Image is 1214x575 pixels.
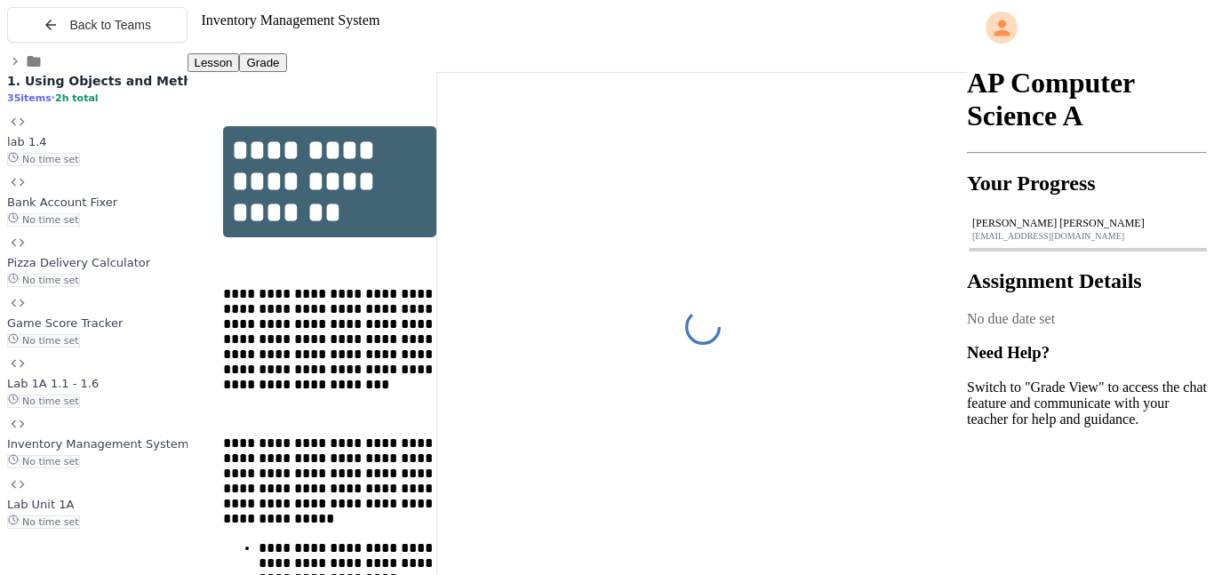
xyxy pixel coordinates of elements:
span: Inventory Management System [202,12,380,28]
h3: Need Help? [967,343,1207,363]
div: [PERSON_NAME] [PERSON_NAME] [972,217,1202,230]
p: Switch to "Grade View" to access the chat feature and communicate with your teacher for help and ... [967,379,1207,427]
span: Lab Unit 1A [7,498,74,511]
span: Inventory Management System [7,437,188,451]
span: Back to Teams [69,18,151,32]
span: Game Score Tracker [7,316,123,330]
span: • [52,92,55,104]
span: 35 items [7,92,52,104]
span: Bank Account Fixer [7,196,117,209]
button: Back to Teams [7,7,188,43]
span: No time set [7,455,80,468]
span: Lab 1A 1.1 - 1.6 [7,377,99,390]
span: No time set [7,395,80,408]
span: No time set [7,274,80,287]
button: Lesson [188,53,240,72]
span: lab 1.4 [7,135,47,148]
span: 2h total [55,92,99,104]
h2: Your Progress [967,172,1207,196]
div: No due date set [967,311,1207,327]
span: No time set [7,153,80,166]
div: [EMAIL_ADDRESS][DOMAIN_NAME] [972,231,1202,241]
span: No time set [7,334,80,347]
button: Grade [239,53,286,72]
span: No time set [7,515,80,529]
div: My Account [967,7,1207,48]
span: 1. Using Objects and Methods [7,74,217,88]
h2: Assignment Details [967,269,1207,293]
span: No time set [7,213,80,227]
span: Pizza Delivery Calculator [7,256,150,269]
h1: AP Computer Science A [967,67,1207,132]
